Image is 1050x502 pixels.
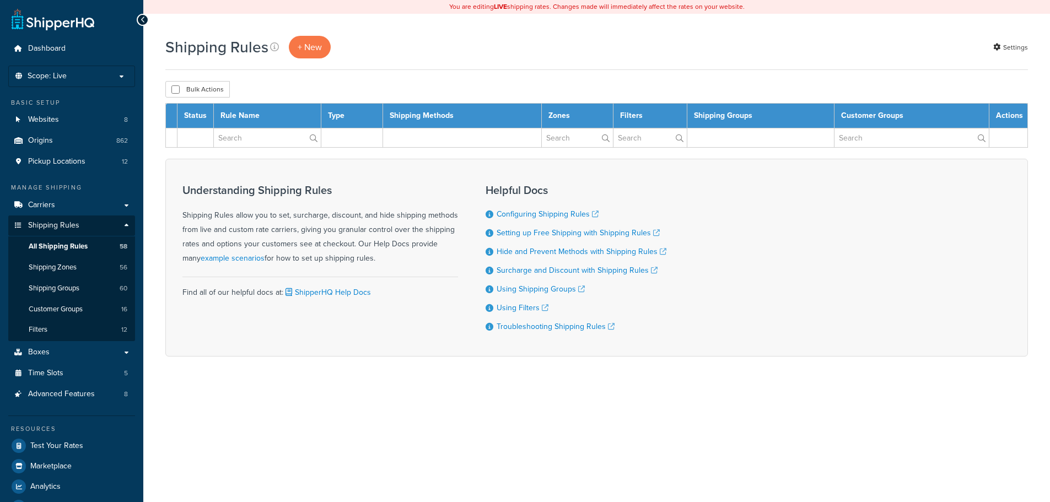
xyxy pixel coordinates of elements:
[298,41,322,53] span: + New
[28,115,59,125] span: Websites
[28,44,66,53] span: Dashboard
[28,201,55,210] span: Carriers
[8,424,135,434] div: Resources
[542,128,613,147] input: Search
[687,104,834,128] th: Shipping Groups
[8,152,135,172] li: Pickup Locations
[29,284,79,293] span: Shipping Groups
[834,128,989,147] input: Search
[182,277,458,300] div: Find all of our helpful docs at:
[497,283,585,295] a: Using Shipping Groups
[8,278,135,299] li: Shipping Groups
[124,115,128,125] span: 8
[29,263,77,272] span: Shipping Zones
[30,462,72,471] span: Marketplace
[497,302,548,314] a: Using Filters
[8,384,135,404] a: Advanced Features 8
[993,40,1028,55] a: Settings
[8,278,135,299] a: Shipping Groups 60
[8,320,135,340] a: Filters 12
[494,2,507,12] b: LIVE
[28,72,67,81] span: Scope: Live
[165,81,230,98] button: Bulk Actions
[121,325,127,334] span: 12
[28,390,95,399] span: Advanced Features
[8,363,135,384] li: Time Slots
[8,342,135,363] a: Boxes
[8,299,135,320] a: Customer Groups 16
[497,246,666,257] a: Hide and Prevent Methods with Shipping Rules
[28,136,53,145] span: Origins
[29,305,83,314] span: Customer Groups
[12,8,94,30] a: ShipperHQ Home
[8,257,135,278] a: Shipping Zones 56
[8,384,135,404] li: Advanced Features
[177,104,214,128] th: Status
[120,284,127,293] span: 60
[8,236,135,257] li: All Shipping Rules
[28,221,79,230] span: Shipping Rules
[8,183,135,192] div: Manage Shipping
[383,104,541,128] th: Shipping Methods
[283,287,371,298] a: ShipperHQ Help Docs
[8,257,135,278] li: Shipping Zones
[289,36,331,58] a: + New
[613,128,687,147] input: Search
[116,136,128,145] span: 862
[8,98,135,107] div: Basic Setup
[497,321,615,332] a: Troubleshooting Shipping Rules
[28,348,50,357] span: Boxes
[124,369,128,378] span: 5
[120,242,127,251] span: 58
[8,215,135,341] li: Shipping Rules
[214,128,321,147] input: Search
[486,184,666,196] h3: Helpful Docs
[28,157,85,166] span: Pickup Locations
[8,363,135,384] a: Time Slots 5
[8,152,135,172] a: Pickup Locations 12
[214,104,321,128] th: Rule Name
[120,263,127,272] span: 56
[124,390,128,399] span: 8
[8,131,135,151] a: Origins 862
[122,157,128,166] span: 12
[28,369,63,378] span: Time Slots
[30,441,83,451] span: Test Your Rates
[8,195,135,215] a: Carriers
[8,436,135,456] a: Test Your Rates
[541,104,613,128] th: Zones
[497,227,660,239] a: Setting up Free Shipping with Shipping Rules
[8,215,135,236] a: Shipping Rules
[613,104,687,128] th: Filters
[8,131,135,151] li: Origins
[8,477,135,496] a: Analytics
[8,236,135,257] a: All Shipping Rules 58
[8,110,135,130] li: Websites
[165,36,268,58] h1: Shipping Rules
[497,208,599,220] a: Configuring Shipping Rules
[121,305,127,314] span: 16
[834,104,989,128] th: Customer Groups
[201,252,265,264] a: example scenarios
[8,299,135,320] li: Customer Groups
[8,39,135,59] a: Dashboard
[8,110,135,130] a: Websites 8
[8,320,135,340] li: Filters
[29,325,47,334] span: Filters
[182,184,458,196] h3: Understanding Shipping Rules
[29,242,88,251] span: All Shipping Rules
[989,104,1028,128] th: Actions
[30,482,61,492] span: Analytics
[321,104,383,128] th: Type
[8,456,135,476] a: Marketplace
[182,184,458,266] div: Shipping Rules allow you to set, surcharge, discount, and hide shipping methods from live and cus...
[497,265,658,276] a: Surcharge and Discount with Shipping Rules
